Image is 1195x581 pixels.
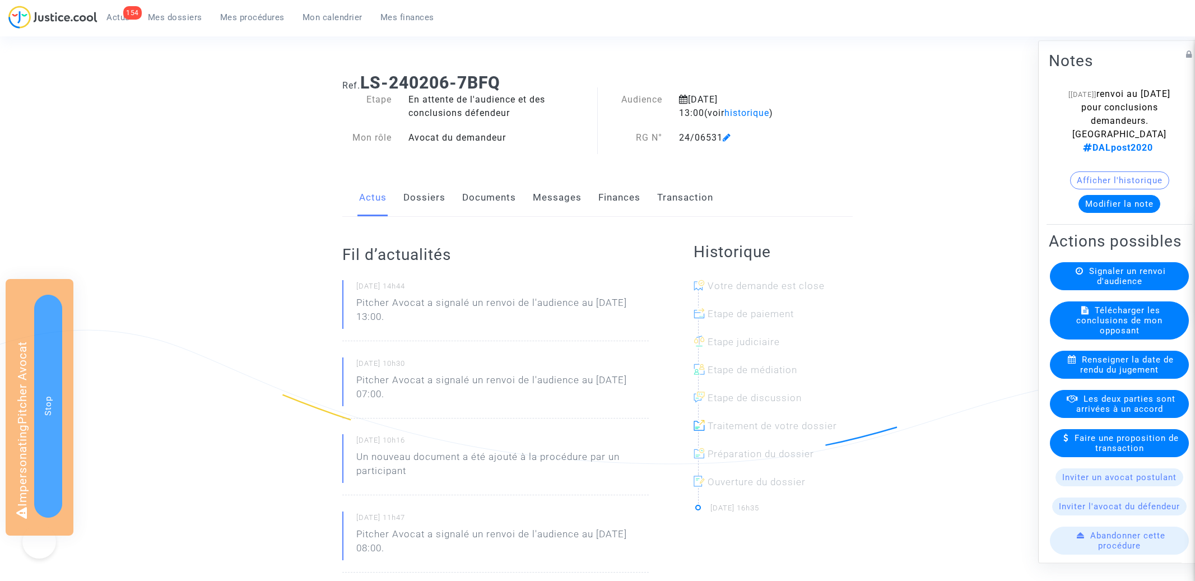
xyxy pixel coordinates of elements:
[724,108,769,118] span: historique
[694,242,853,262] h2: Historique
[6,279,73,536] div: Impersonating
[380,12,434,22] span: Mes finances
[303,12,362,22] span: Mon calendrier
[1076,394,1175,414] span: Les deux parties sont arrivées à un accord
[356,513,649,527] small: [DATE] 11h47
[1059,501,1180,512] span: Inviter l'avocat du défendeur
[1090,531,1165,551] span: Abandonner cette procédure
[356,450,649,484] p: Un nouveau document a été ajouté à la procédure par un participant
[598,179,640,216] a: Finances
[1089,266,1166,286] span: Signaler un renvoi d'audience
[598,131,671,145] div: RG N°
[1083,142,1153,153] span: DALpost2020
[360,73,500,92] b: LS-240206-7BFQ
[22,525,56,559] iframe: Help Scout Beacon - Open
[708,280,825,291] span: Votre demande est close
[400,131,598,145] div: Avocat du demandeur
[1080,355,1174,375] span: Renseigner la date de rendu du jugement
[43,396,53,416] span: Stop
[8,6,97,29] img: jc-logo.svg
[356,373,649,407] p: Pitcher Avocat a signalé un renvoi de l'audience au [DATE] 07:00.
[598,93,671,120] div: Audience
[1075,433,1179,453] span: Faire une proposition de transaction
[1068,90,1096,99] span: [[DATE]]
[211,9,294,26] a: Mes procédures
[220,12,285,22] span: Mes procédures
[342,80,360,91] span: Ref.
[123,6,142,20] div: 154
[148,12,202,22] span: Mes dossiers
[371,9,443,26] a: Mes finances
[97,9,139,26] a: 154Actus
[403,179,445,216] a: Dossiers
[1072,89,1170,153] span: renvoi au [DATE] pour conclusions demandeurs. [GEOGRAPHIC_DATA]
[356,359,649,373] small: [DATE] 10h30
[334,131,400,145] div: Mon rôle
[1049,231,1190,251] h2: Actions possibles
[356,296,649,329] p: Pitcher Avocat a signalé un renvoi de l'audience au [DATE] 13:00.
[356,281,649,296] small: [DATE] 14h44
[294,9,371,26] a: Mon calendrier
[1049,51,1190,71] h2: Notes
[1076,305,1163,336] span: Télécharger les conclusions de mon opposant
[334,93,400,120] div: Etape
[106,12,130,22] span: Actus
[533,179,582,216] a: Messages
[1062,472,1177,482] span: Inviter un avocat postulant
[359,179,387,216] a: Actus
[671,93,817,120] div: [DATE] 13:00
[400,93,598,120] div: En attente de l'audience et des conclusions défendeur
[657,179,713,216] a: Transaction
[704,108,773,118] span: (voir )
[139,9,211,26] a: Mes dossiers
[462,179,516,216] a: Documents
[671,131,817,145] div: 24/06531
[356,435,649,450] small: [DATE] 10h16
[1070,171,1169,189] button: Afficher l'historique
[342,245,649,264] h2: Fil d’actualités
[356,527,649,561] p: Pitcher Avocat a signalé un renvoi de l'audience au [DATE] 08:00.
[1078,195,1160,213] button: Modifier la note
[34,295,62,518] button: Stop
